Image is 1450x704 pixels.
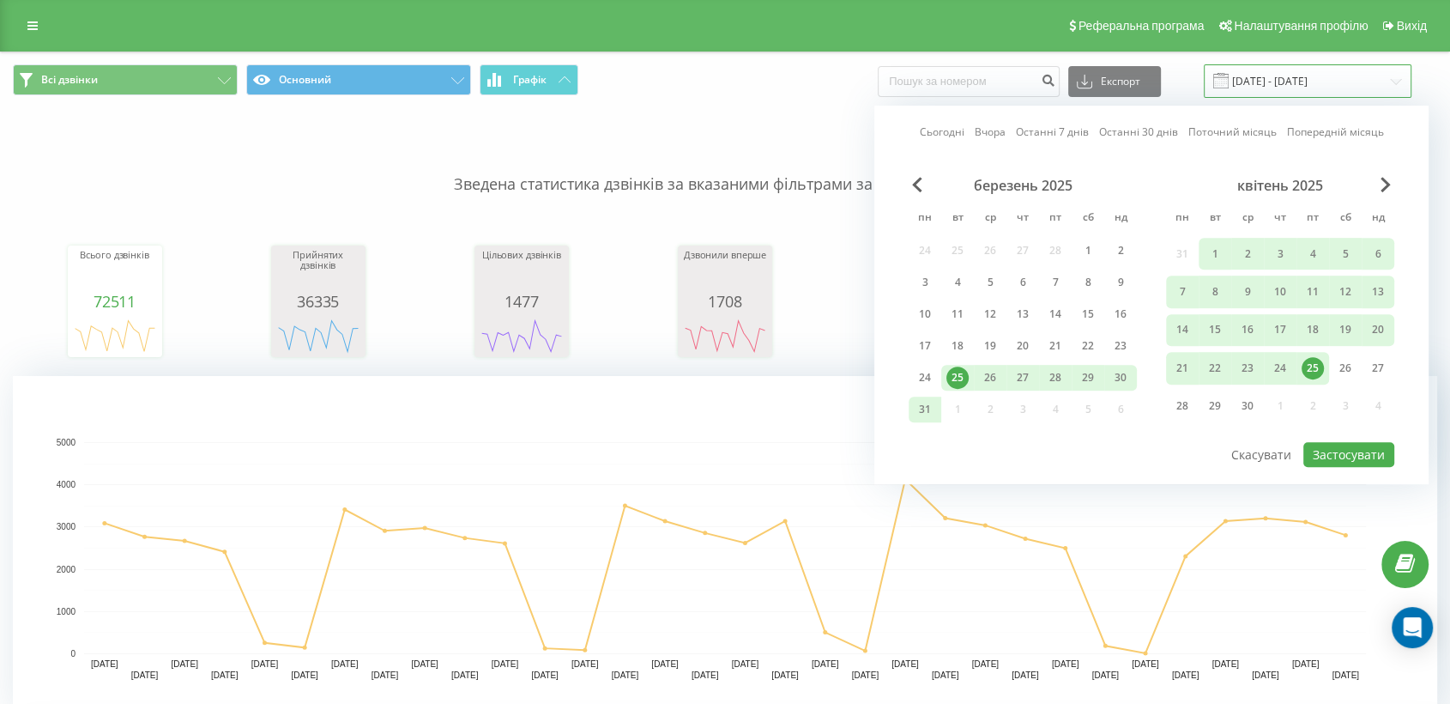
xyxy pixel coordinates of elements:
[1204,319,1226,342] div: 15
[975,124,1006,141] a: Вчора
[1039,365,1072,391] div: пт 28 бер 2025 р.
[1109,367,1132,389] div: 30
[1332,206,1358,232] abbr: субота
[1039,333,1072,359] div: пт 21 бер 2025 р.
[1332,671,1359,680] text: [DATE]
[1362,314,1394,346] div: нд 20 квіт 2025 р.
[1329,314,1362,346] div: сб 19 квіт 2025 р.
[1044,335,1066,357] div: 21
[1091,671,1119,680] text: [DATE]
[1367,319,1389,342] div: 20
[1104,333,1137,359] div: нд 23 бер 2025 р.
[1302,357,1324,379] div: 25
[1334,243,1356,265] div: 5
[1362,276,1394,308] div: нд 13 квіт 2025 р.
[909,301,941,327] div: пн 10 бер 2025 р.
[878,66,1060,97] input: Пошук за номером
[1072,333,1104,359] div: сб 22 бер 2025 р.
[1039,270,1072,295] div: пт 7 бер 2025 р.
[41,73,98,87] span: Всі дзвінки
[1109,335,1132,357] div: 23
[941,270,974,295] div: вт 4 бер 2025 р.
[1044,303,1066,325] div: 14
[974,301,1006,327] div: ср 12 бер 2025 р.
[91,659,118,669] text: [DATE]
[1202,206,1228,232] abbr: вівторок
[13,64,238,95] button: Всі дзвінки
[171,659,198,669] text: [DATE]
[1235,206,1260,232] abbr: середа
[1334,357,1356,379] div: 26
[1171,357,1193,379] div: 21
[979,271,1001,294] div: 5
[1231,391,1264,422] div: ср 30 квіт 2025 р.
[1169,206,1195,232] abbr: понеділок
[891,659,919,669] text: [DATE]
[246,64,471,95] button: Основний
[1010,206,1036,232] abbr: четвер
[1296,276,1329,308] div: пт 11 квіт 2025 р.
[131,671,159,680] text: [DATE]
[1231,352,1264,384] div: ср 23 квіт 2025 р.
[1078,19,1205,33] span: Реферальна програма
[612,671,639,680] text: [DATE]
[946,303,969,325] div: 11
[1006,270,1039,295] div: чт 6 бер 2025 р.
[1264,352,1296,384] div: чт 24 квіт 2025 р.
[1006,333,1039,359] div: чт 20 бер 2025 р.
[72,310,158,361] div: A chart.
[1039,301,1072,327] div: пт 14 бер 2025 р.
[972,659,1000,669] text: [DATE]
[1204,281,1226,303] div: 8
[974,365,1006,391] div: ср 26 бер 2025 р.
[771,671,799,680] text: [DATE]
[1236,243,1259,265] div: 2
[909,365,941,391] div: пн 24 бер 2025 р.
[1264,238,1296,270] div: чт 3 квіт 2025 р.
[1362,238,1394,270] div: нд 6 квіт 2025 р.
[1068,66,1161,97] button: Експорт
[812,659,839,669] text: [DATE]
[941,301,974,327] div: вт 11 бер 2025 р.
[1199,391,1231,422] div: вт 29 квіт 2025 р.
[1300,206,1326,232] abbr: п’ятниця
[914,398,936,421] div: 31
[682,293,768,310] div: 1708
[974,333,1006,359] div: ср 19 бер 2025 р.
[651,659,679,669] text: [DATE]
[1099,124,1178,141] a: Останні 30 днів
[1199,276,1231,308] div: вт 8 квіт 2025 р.
[372,671,399,680] text: [DATE]
[914,271,936,294] div: 3
[1044,271,1066,294] div: 7
[1166,314,1199,346] div: пн 14 квіт 2025 р.
[1052,659,1079,669] text: [DATE]
[1269,281,1291,303] div: 10
[57,480,76,489] text: 4000
[682,250,768,293] div: Дзвонили вперше
[909,177,1137,194] div: березень 2025
[1104,365,1137,391] div: нд 30 бер 2025 р.
[1392,607,1433,648] div: Open Intercom Messenger
[1381,177,1391,192] span: Next Month
[1016,124,1089,141] a: Останні 7 днів
[57,523,76,532] text: 3000
[912,206,938,232] abbr: понеділок
[1204,395,1226,417] div: 29
[1264,314,1296,346] div: чт 17 квіт 2025 р.
[1296,238,1329,270] div: пт 4 квіт 2025 р.
[1109,240,1132,262] div: 2
[480,64,578,95] button: Графік
[1269,357,1291,379] div: 24
[1166,391,1199,422] div: пн 28 квіт 2025 р.
[1042,206,1068,232] abbr: п’ятниця
[291,671,318,680] text: [DATE]
[932,671,959,680] text: [DATE]
[979,367,1001,389] div: 26
[1188,124,1277,141] a: Поточний місяць
[682,310,768,361] svg: A chart.
[1104,301,1137,327] div: нд 16 бер 2025 р.
[57,607,76,616] text: 1000
[275,293,361,310] div: 36335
